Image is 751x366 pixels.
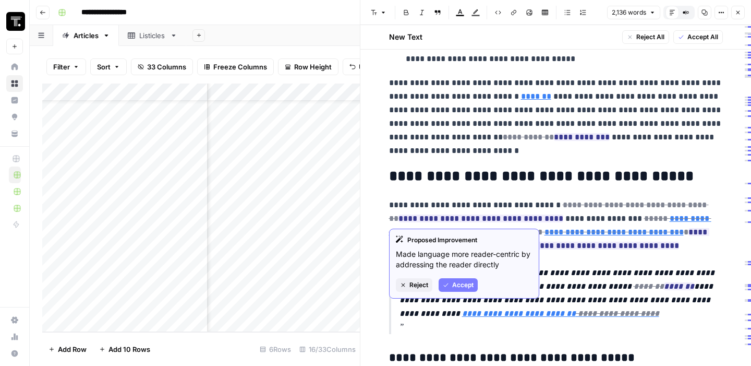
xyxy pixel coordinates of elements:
[6,125,23,142] a: Your Data
[6,92,23,109] a: Insights
[97,62,111,72] span: Sort
[108,344,150,355] span: Add 10 Rows
[119,25,186,46] a: Listicles
[607,6,660,19] button: 2,136 words
[139,30,166,41] div: Listicles
[6,109,23,125] a: Opportunities
[46,58,86,75] button: Filter
[389,32,422,42] h2: New Text
[294,62,332,72] span: Row Height
[58,344,87,355] span: Add Row
[90,58,127,75] button: Sort
[42,341,93,358] button: Add Row
[93,341,156,358] button: Add 10 Rows
[673,30,723,44] button: Accept All
[131,58,193,75] button: 33 Columns
[6,75,23,92] a: Browse
[53,25,119,46] a: Articles
[636,32,664,42] span: Reject All
[6,328,23,345] a: Usage
[343,58,383,75] button: Undo
[6,58,23,75] a: Home
[295,341,360,358] div: 16/33 Columns
[612,8,646,17] span: 2,136 words
[213,62,267,72] span: Freeze Columns
[622,30,669,44] button: Reject All
[74,30,99,41] div: Articles
[278,58,338,75] button: Row Height
[53,62,70,72] span: Filter
[6,312,23,328] a: Settings
[687,32,718,42] span: Accept All
[6,345,23,362] button: Help + Support
[147,62,186,72] span: 33 Columns
[6,8,23,34] button: Workspace: Thoughtspot
[197,58,274,75] button: Freeze Columns
[6,12,25,31] img: Thoughtspot Logo
[256,341,295,358] div: 6 Rows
